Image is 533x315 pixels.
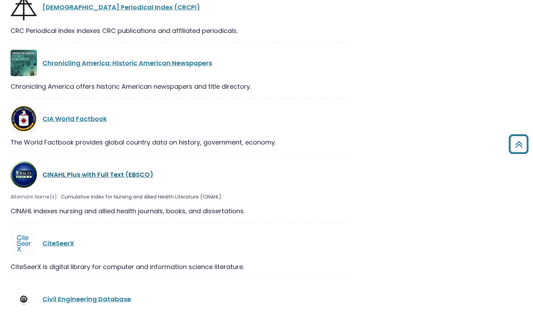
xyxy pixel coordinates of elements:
a: [DEMOGRAPHIC_DATA] Periodical Index (CRCPI) [42,3,200,12]
div: CINAHL indexes nursing and allied health journals, books, and dissertations. [11,206,349,216]
span: Alternate Name(s): [11,193,58,201]
a: Chronicling America: Historic American Newspapers [42,59,212,67]
div: CiteSeerX is digital library for computer and information science literature. [11,262,349,272]
a: CINAHL Plus with Full Text (EBSCO) [42,170,153,179]
a: CiteSeerX [42,239,74,248]
div: Chronicling America offers historic American newspapers and title directory. [11,82,349,91]
span: Cumulative Index for Nursing and Allied Health Literature (CINAHL) [61,193,222,201]
a: Back to Top [506,138,531,150]
a: CIA World Factbook [42,114,107,123]
div: CRC Periodical Index indexes CRC publications and affiliated periodicals. [11,26,349,35]
div: The World Factbook provides global country data on history, government, economy. [11,138,349,147]
a: Civil Engineering Database [42,295,131,303]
